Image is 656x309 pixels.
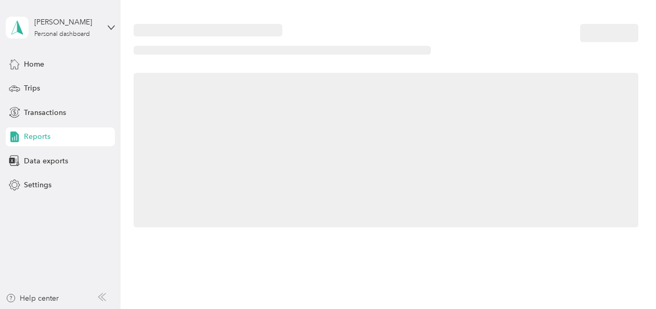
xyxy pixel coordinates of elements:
span: Trips [24,83,40,94]
span: Transactions [24,107,66,118]
div: [PERSON_NAME] [34,17,99,28]
button: Help center [6,293,59,304]
span: Home [24,59,44,70]
span: Data exports [24,156,68,166]
span: Reports [24,131,50,142]
div: Personal dashboard [34,31,90,37]
span: Settings [24,179,51,190]
iframe: Everlance-gr Chat Button Frame [598,251,656,309]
